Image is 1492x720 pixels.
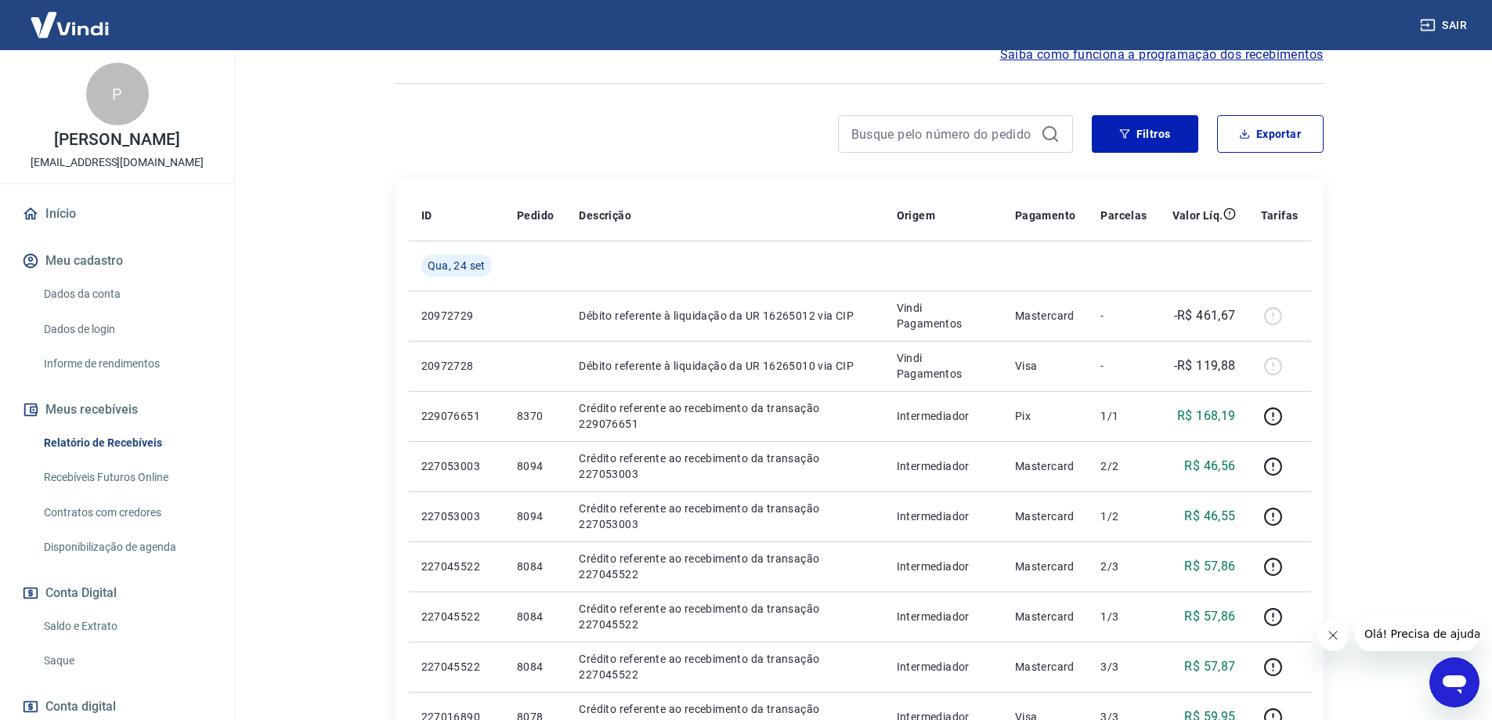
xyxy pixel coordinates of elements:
p: Parcelas [1100,208,1147,223]
p: Crédito referente ao recebimento da transação 229076651 [579,400,871,432]
button: Meu cadastro [19,244,215,278]
p: Crédito referente ao recebimento da transação 227045522 [579,601,871,632]
p: R$ 57,86 [1184,607,1235,626]
button: Sair [1417,11,1473,40]
p: Mastercard [1015,508,1076,524]
p: 1/3 [1100,609,1147,624]
p: Descrição [579,208,631,223]
a: Saque [38,645,215,677]
p: Intermediador [897,609,990,624]
a: Dados da conta [38,278,215,310]
p: 227053003 [421,458,492,474]
p: 2/3 [1100,559,1147,574]
p: 8370 [517,408,554,424]
p: Visa [1015,358,1076,374]
button: Meus recebíveis [19,393,215,427]
iframe: Mensagem da empresa [1355,617,1479,651]
div: P [86,63,149,125]
p: Intermediador [897,408,990,424]
span: Conta digital [45,696,116,718]
p: 8084 [517,559,554,574]
iframe: Botão para abrir a janela de mensagens [1429,657,1479,707]
p: 20972728 [421,358,492,374]
p: Intermediador [897,659,990,675]
p: 229076651 [421,408,492,424]
p: 227045522 [421,609,492,624]
p: 1/1 [1100,408,1147,424]
p: Pix [1015,408,1076,424]
p: Intermediador [897,559,990,574]
p: [PERSON_NAME] [54,132,179,148]
button: Exportar [1217,115,1324,153]
p: 227053003 [421,508,492,524]
p: 8094 [517,458,554,474]
p: Crédito referente ao recebimento da transação 227045522 [579,551,871,582]
p: 227045522 [421,559,492,574]
p: R$ 57,87 [1184,657,1235,676]
p: Mastercard [1015,609,1076,624]
p: -R$ 119,88 [1174,356,1236,375]
p: 8094 [517,508,554,524]
p: [EMAIL_ADDRESS][DOMAIN_NAME] [31,154,204,171]
p: Crédito referente ao recebimento da transação 227053003 [579,501,871,532]
p: 3/3 [1100,659,1147,675]
p: Mastercard [1015,659,1076,675]
p: Origem [897,208,935,223]
p: Mastercard [1015,458,1076,474]
p: Crédito referente ao recebimento da transação 227045522 [579,651,871,682]
a: Recebíveis Futuros Online [38,461,215,494]
a: Dados de login [38,313,215,346]
p: R$ 46,56 [1184,457,1235,476]
p: 227045522 [421,659,492,675]
p: Crédito referente ao recebimento da transação 227053003 [579,450,871,482]
a: Contratos com credores [38,497,215,529]
p: R$ 46,55 [1184,507,1235,526]
p: Mastercard [1015,559,1076,574]
p: -R$ 461,67 [1174,306,1236,325]
a: Saldo e Extrato [38,610,215,642]
p: R$ 168,19 [1177,407,1236,425]
p: 1/2 [1100,508,1147,524]
p: R$ 57,86 [1184,557,1235,576]
a: Disponibilização de agenda [38,531,215,563]
p: 8084 [517,659,554,675]
input: Busque pelo número do pedido [851,122,1035,146]
a: Saiba como funciona a programação dos recebimentos [1000,45,1324,64]
a: Informe de rendimentos [38,348,215,380]
p: 2/2 [1100,458,1147,474]
p: Vindi Pagamentos [897,300,990,331]
button: Filtros [1092,115,1198,153]
p: Pedido [517,208,554,223]
p: Pagamento [1015,208,1076,223]
p: Mastercard [1015,308,1076,324]
p: Vindi Pagamentos [897,350,990,382]
p: Débito referente à liquidação da UR 16265012 via CIP [579,308,871,324]
p: 8084 [517,609,554,624]
p: Valor Líq. [1172,208,1223,223]
iframe: Fechar mensagem [1317,620,1349,651]
p: ID [421,208,432,223]
p: 20972729 [421,308,492,324]
a: Início [19,197,215,231]
a: Relatório de Recebíveis [38,427,215,459]
img: Vindi [19,1,121,49]
p: Intermediador [897,508,990,524]
span: Qua, 24 set [428,258,486,273]
p: - [1100,308,1147,324]
p: Intermediador [897,458,990,474]
p: Débito referente à liquidação da UR 16265010 via CIP [579,358,871,374]
span: Olá! Precisa de ajuda? [9,11,132,24]
button: Conta Digital [19,576,215,610]
p: Tarifas [1261,208,1299,223]
p: - [1100,358,1147,374]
